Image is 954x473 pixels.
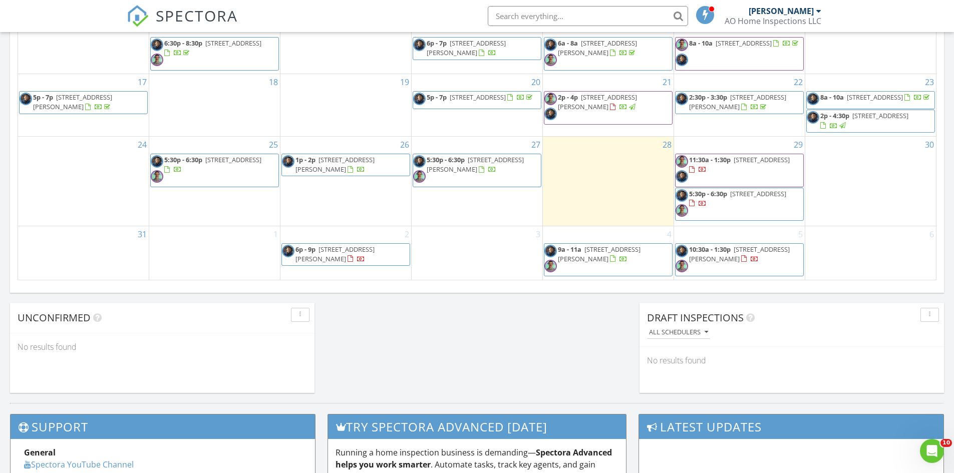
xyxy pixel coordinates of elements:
a: 2:30p - 3:30p [STREET_ADDRESS][PERSON_NAME] [675,91,804,114]
td: Go to August 12, 2025 [280,20,412,74]
a: 5:30p - 6:30p [STREET_ADDRESS] [150,154,279,187]
a: Go to August 28, 2025 [661,137,674,153]
span: [STREET_ADDRESS][PERSON_NAME] [558,39,637,57]
td: Go to August 20, 2025 [412,74,543,137]
a: 5p - 7p [STREET_ADDRESS] [413,91,541,109]
td: Go to August 27, 2025 [412,137,543,226]
a: Go to August 22, 2025 [792,74,805,90]
td: Go to September 1, 2025 [149,226,280,280]
a: 8a - 10a [STREET_ADDRESS] [689,39,800,48]
a: 2p - 4p [STREET_ADDRESS][PERSON_NAME] [544,91,673,124]
span: 6p - 7p [427,39,447,48]
a: 2p - 4p [STREET_ADDRESS][PERSON_NAME] [558,93,637,111]
img: img_3925.jpg [676,93,688,105]
span: [STREET_ADDRESS][PERSON_NAME] [689,93,786,111]
a: 9a - 11a [STREET_ADDRESS][PERSON_NAME] [544,243,673,276]
iframe: Intercom live chat [920,439,944,463]
a: Go to August 29, 2025 [792,137,805,153]
td: Go to August 25, 2025 [149,137,280,226]
img: img_4213.jpeg [544,54,557,66]
span: [STREET_ADDRESS][PERSON_NAME] [427,39,506,57]
a: 6p - 9p [STREET_ADDRESS][PERSON_NAME] [281,243,410,266]
td: Go to August 30, 2025 [805,137,936,226]
a: Go to September 5, 2025 [796,226,805,242]
img: img_4213.jpeg [151,170,163,183]
img: img_3925.jpg [676,189,688,202]
td: Go to August 15, 2025 [674,20,805,74]
a: Go to August 26, 2025 [398,137,411,153]
a: Go to August 31, 2025 [136,226,149,242]
td: Go to August 10, 2025 [18,20,149,74]
span: 5:30p - 6:30p [164,155,202,164]
div: No results found [640,347,944,374]
a: 2p - 4:30p [STREET_ADDRESS] [806,110,935,132]
a: 5p - 7p [STREET_ADDRESS][PERSON_NAME] [19,91,148,114]
img: img_4213.jpeg [676,155,688,168]
img: img_4213.jpeg [676,39,688,51]
img: img_3925.jpg [676,54,688,66]
span: 8a - 10a [820,93,844,102]
a: SPECTORA [127,14,238,35]
a: 5p - 7p [STREET_ADDRESS] [427,93,534,102]
a: 5:30p - 6:30p [STREET_ADDRESS][PERSON_NAME] [427,155,524,174]
img: img_3925.jpg [282,155,294,168]
a: Go to August 24, 2025 [136,137,149,153]
a: 9a - 11a [STREET_ADDRESS][PERSON_NAME] [558,245,641,263]
img: img_3925.jpg [151,155,163,168]
span: Draft Inspections [647,311,744,324]
h3: Latest Updates [639,414,943,439]
td: Go to August 22, 2025 [674,74,805,137]
a: 6:30p - 8:30p [STREET_ADDRESS] [150,37,279,70]
a: 2p - 4:30p [STREET_ADDRESS] [820,111,908,130]
td: Go to August 28, 2025 [542,137,674,226]
a: 2:30p - 3:30p [STREET_ADDRESS][PERSON_NAME] [689,93,786,111]
img: img_3925.jpg [676,245,688,257]
h3: Support [11,414,315,439]
img: img_3925.jpg [807,93,819,105]
span: 10:30a - 1:30p [689,245,731,254]
span: SPECTORA [156,5,238,26]
a: 10:30a - 1:30p [STREET_ADDRESS][PERSON_NAME] [689,245,790,263]
span: [STREET_ADDRESS] [205,155,261,164]
a: Spectora YouTube Channel [24,459,134,470]
img: img_3925.jpg [544,39,557,51]
span: 2:30p - 3:30p [689,93,727,102]
span: 6:30p - 8:30p [164,39,202,48]
td: Go to August 21, 2025 [542,74,674,137]
img: img_4213.jpeg [676,260,688,272]
span: 2p - 4:30p [820,111,849,120]
a: 5:30p - 6:30p [STREET_ADDRESS] [689,189,786,208]
span: 10 [940,439,952,447]
td: Go to August 13, 2025 [412,20,543,74]
span: [STREET_ADDRESS][PERSON_NAME] [558,93,637,111]
a: 8a - 10a [STREET_ADDRESS] [806,91,935,109]
a: Go to August 20, 2025 [529,74,542,90]
a: Go to August 25, 2025 [267,137,280,153]
a: Go to August 21, 2025 [661,74,674,90]
span: 5:30p - 6:30p [427,155,465,164]
span: [STREET_ADDRESS] [450,93,506,102]
td: Go to August 19, 2025 [280,74,412,137]
span: [STREET_ADDRESS][PERSON_NAME] [427,155,524,174]
img: img_4213.jpeg [151,54,163,66]
button: All schedulers [647,326,710,339]
img: img_3925.jpg [544,245,557,257]
a: Go to September 1, 2025 [271,226,280,242]
a: Go to September 4, 2025 [665,226,674,242]
span: [STREET_ADDRESS] [730,189,786,198]
a: 8a - 10a [STREET_ADDRESS] [820,93,931,102]
td: Go to August 23, 2025 [805,74,936,137]
img: img_3925.jpg [413,39,426,51]
a: 6a - 8a [STREET_ADDRESS][PERSON_NAME] [544,37,673,70]
td: Go to August 31, 2025 [18,226,149,280]
input: Search everything... [488,6,688,26]
td: Go to September 6, 2025 [805,226,936,280]
td: Go to September 5, 2025 [674,226,805,280]
span: 5:30p - 6:30p [689,189,727,198]
span: [STREET_ADDRESS][PERSON_NAME] [33,93,112,111]
a: 6a - 8a [STREET_ADDRESS][PERSON_NAME] [558,39,637,57]
span: 5p - 7p [427,93,447,102]
a: 8a - 10a [STREET_ADDRESS] [675,37,804,70]
div: AO Home Inspections LLC [725,16,821,26]
span: 6a - 8a [558,39,578,48]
